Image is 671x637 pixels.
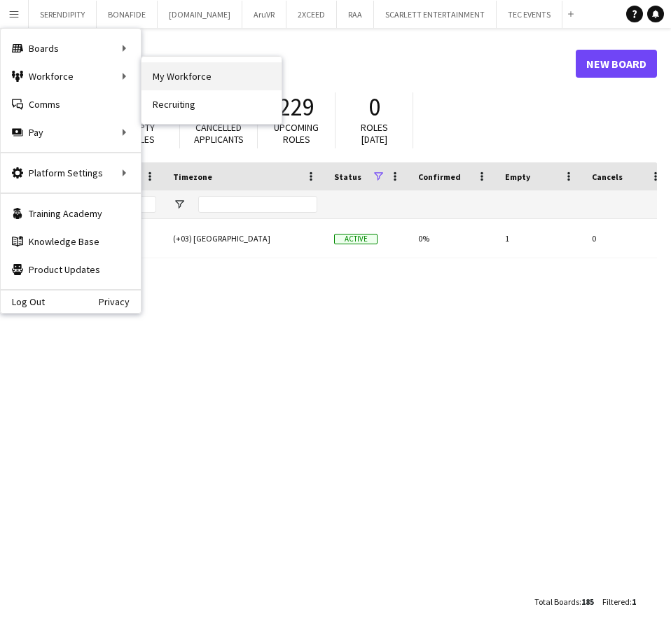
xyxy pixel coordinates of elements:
span: Active [334,234,378,244]
a: Knowledge Base [1,227,141,255]
a: Training Academy [1,199,141,227]
span: Status [334,171,361,182]
span: 185 [581,596,594,607]
button: 2XCEED [286,1,337,28]
h1: Boards [25,53,576,74]
span: Cancels [592,171,623,182]
div: 0 [583,219,670,258]
div: Boards [1,34,141,62]
span: Empty [505,171,530,182]
span: Timezone [173,171,212,182]
div: Pay [1,118,141,146]
div: : [534,588,594,615]
div: Platform Settings [1,159,141,187]
span: Total Boards [534,596,579,607]
input: Timezone Filter Input [198,196,317,213]
button: Open Filter Menu [173,198,186,211]
span: Confirmed [418,171,461,182]
a: My Workforce [141,62,282,90]
a: Product Updates [1,255,141,283]
span: Filtered [602,596,630,607]
span: 1 [632,596,636,607]
a: Recruiting [141,90,282,118]
a: Comms [1,90,141,118]
button: SCARLETT ENTERTAINMENT [374,1,497,28]
div: 1 [497,219,583,258]
span: Cancelled applicants [194,121,244,146]
button: BONAFIDE [97,1,158,28]
span: Upcoming roles [274,121,319,146]
a: Log Out [1,296,45,307]
div: (+03) [GEOGRAPHIC_DATA] [165,219,326,258]
button: TEC EVENTS [497,1,562,28]
a: New Board [576,50,657,78]
button: AruVR [242,1,286,28]
div: : [602,588,636,615]
button: [DOMAIN_NAME] [158,1,242,28]
a: Privacy [99,296,141,307]
button: SERENDIPITY [29,1,97,28]
span: 229 [279,92,314,122]
div: 0% [410,219,497,258]
span: 0 [368,92,380,122]
button: RAA [337,1,374,28]
div: Workforce [1,62,141,90]
span: Roles [DATE] [361,121,388,146]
